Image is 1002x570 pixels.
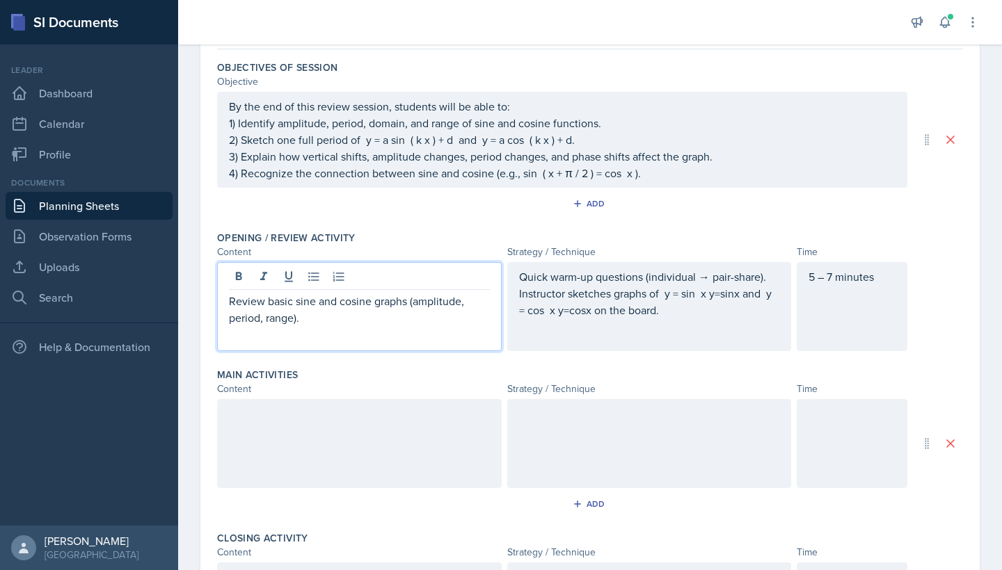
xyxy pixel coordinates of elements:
[809,268,896,285] p: 5 – 7 minutes
[6,110,173,138] a: Calendar
[217,245,502,259] div: Content
[217,382,502,396] div: Content
[6,64,173,76] div: Leader
[507,545,792,560] div: Strategy / Technique
[6,253,173,281] a: Uploads
[217,531,308,545] label: Closing Activity
[6,192,173,220] a: Planning Sheets
[217,545,502,560] div: Content
[6,222,173,250] a: Observation Forms
[229,98,896,115] p: By the end of this review session, students will be able to:
[229,165,896,181] p: 4) Recognize the connection between sine and cosine (e.g., sin ⁡ ( x + π / 2 ) = cos ⁡ x ).
[229,293,490,326] p: Review basic sine and cosine graphs (amplitude, period, range).
[45,548,138,562] div: [GEOGRAPHIC_DATA]
[797,245,907,259] div: Time
[575,498,605,510] div: Add
[229,131,896,148] p: 2) Sketch one full period of y = a sin ⁡ ( k x ) + d and y = a cos ⁡ ( k x ) + d.
[797,382,907,396] div: Time
[217,74,907,89] div: Objective
[6,177,173,189] div: Documents
[229,115,896,131] p: 1) Identify amplitude, period, domain, and range of sine and cosine functions.
[519,268,780,318] p: Quick warm-up questions (individual → pair-share). Instructor sketches graphs of y = sin ⁡ x y=si...
[45,534,138,548] div: [PERSON_NAME]
[217,231,356,245] label: Opening / Review Activity
[507,382,792,396] div: Strategy / Technique
[568,494,613,514] button: Add
[507,245,792,259] div: Strategy / Technique
[6,79,173,107] a: Dashboard
[568,193,613,214] button: Add
[229,148,896,165] p: 3) Explain how vertical shifts, amplitude changes, period changes, and phase shifts affect the gr...
[217,368,298,382] label: Main Activities
[217,60,337,74] label: Objectives of Session
[6,140,173,168] a: Profile
[797,545,907,560] div: Time
[6,333,173,361] div: Help & Documentation
[6,284,173,311] a: Search
[575,198,605,209] div: Add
